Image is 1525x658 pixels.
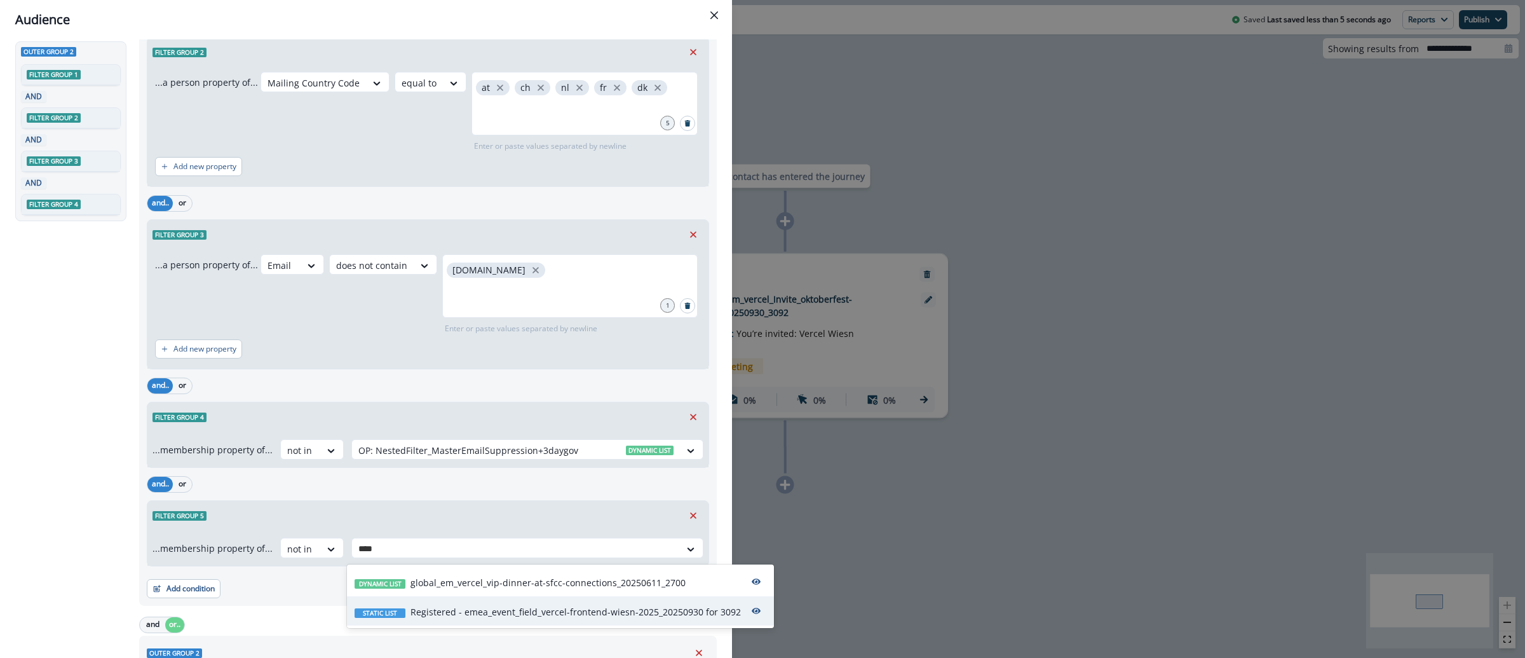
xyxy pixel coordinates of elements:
p: Add new property [173,162,236,171]
p: AND [24,177,44,189]
button: Remove [683,408,703,427]
p: dk [637,83,647,93]
button: or [173,196,192,211]
p: ...a person property of... [155,76,258,89]
button: Remove [683,506,703,525]
p: AND [24,91,44,102]
button: or [173,477,192,492]
p: Add new property [173,345,236,353]
span: Filter group 2 [152,48,207,57]
p: ch [520,83,531,93]
div: 1 [660,298,675,313]
button: and.. [147,378,173,394]
button: and.. [147,477,173,492]
button: close [611,81,623,94]
button: Remove [683,43,703,62]
span: Outer group 2 [21,47,76,57]
span: Outer group 2 [147,648,202,658]
span: Filter group 5 [152,511,207,521]
p: at [482,83,490,93]
button: and [140,617,165,633]
button: close [534,81,547,94]
span: Dynamic list [355,579,405,589]
p: ...membership property of... [152,542,273,555]
button: or [173,378,192,394]
p: Enter or paste values separated by newline [442,323,600,334]
span: Filter group 4 [152,413,207,422]
p: global_em_vercel_vip-dinner-at-sfcc-connections_20250611_2700 [410,576,686,589]
p: fr [600,83,607,93]
button: Close [704,5,724,25]
p: [DOMAIN_NAME] [452,265,525,276]
button: Remove [683,225,703,244]
span: Filter group 4 [27,200,81,209]
div: 5 [660,116,675,130]
button: close [573,81,586,94]
p: ...a person property of... [155,258,258,271]
button: Add new property [155,339,242,359]
span: Filter group 3 [27,156,81,166]
p: AND [24,134,44,146]
button: close [651,81,664,94]
span: Static list [355,608,405,618]
button: Search [680,116,695,131]
button: Search [680,298,695,313]
button: close [494,81,506,94]
button: Add condition [147,579,220,598]
p: ...membership property of... [152,443,273,456]
p: Registered - emea_event_field_vercel-frontend-wiesn-2025_20250930 for 3092 [410,605,741,619]
button: Add new property [155,157,242,176]
span: Filter group 3 [152,230,207,240]
span: Filter group 2 [27,113,81,123]
button: close [529,264,542,277]
button: or.. [165,617,184,633]
p: Enter or paste values separated by newline [471,141,629,152]
span: Filter group 1 [27,70,81,79]
p: nl [561,83,569,93]
div: Audience [15,10,717,29]
button: preview [746,601,766,620]
button: preview [746,572,766,591]
button: and.. [147,196,173,211]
